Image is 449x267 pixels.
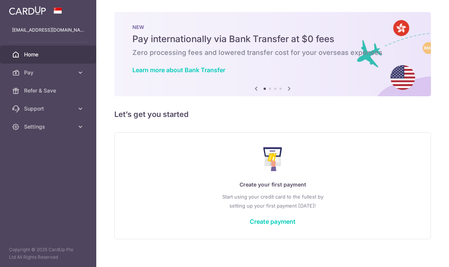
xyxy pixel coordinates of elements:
span: Pay [24,69,74,76]
img: Bank transfer banner [114,12,431,96]
h6: Zero processing fees and lowered transfer cost for your overseas expenses [132,48,413,57]
p: Start using your credit card to the fullest by setting up your first payment [DATE]! [130,192,416,210]
img: CardUp [9,6,46,15]
span: Settings [24,123,74,130]
a: Learn more about Bank Transfer [132,66,225,74]
img: Make Payment [263,147,282,171]
p: [EMAIL_ADDRESS][DOMAIN_NAME] [12,26,84,34]
p: Create your first payment [130,180,416,189]
a: Create payment [250,218,296,225]
h5: Let’s get you started [114,108,431,120]
span: Support [24,105,74,112]
h5: Pay internationally via Bank Transfer at $0 fees [132,33,413,45]
span: Refer & Save [24,87,74,94]
span: Home [24,51,74,58]
p: NEW [132,24,413,30]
